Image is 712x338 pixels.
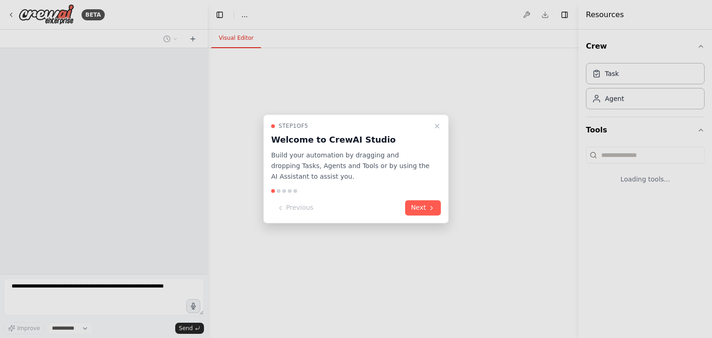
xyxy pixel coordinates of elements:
h3: Welcome to CrewAI Studio [271,133,430,146]
p: Build your automation by dragging and dropping Tasks, Agents and Tools or by using the AI Assista... [271,150,430,182]
button: Previous [271,200,319,216]
button: Next [405,200,441,216]
span: Step 1 of 5 [279,122,308,130]
button: Close walkthrough [432,120,443,131]
button: Hide left sidebar [213,8,226,21]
